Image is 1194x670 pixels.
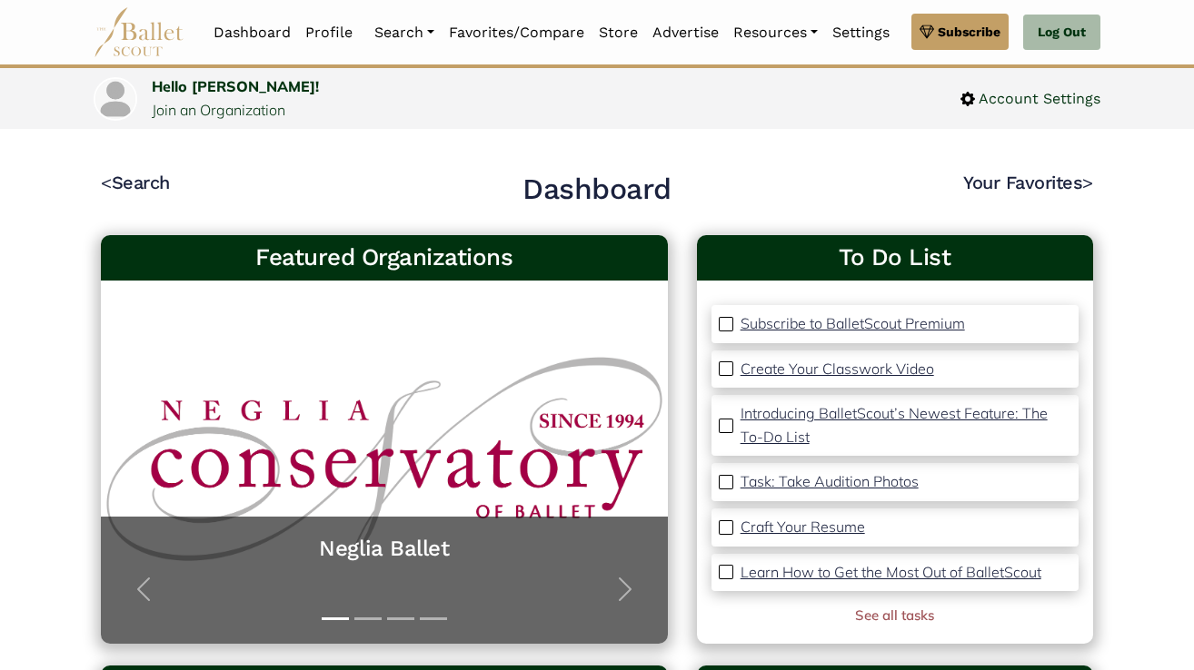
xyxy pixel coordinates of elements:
[298,14,360,52] a: Profile
[741,314,965,332] p: Subscribe to BalletScout Premium
[741,358,934,381] a: Create Your Classwork Video
[711,242,1079,273] a: To Do List
[592,14,645,52] a: Store
[1082,171,1093,193] code: >
[741,563,1041,581] p: Learn How to Get the Most Out of BalletScout
[825,14,897,52] a: Settings
[442,14,592,52] a: Favorites/Compare
[354,608,382,629] button: Slide 2
[741,360,934,378] p: Create Your Classwork Video
[645,14,726,52] a: Advertise
[741,517,865,536] p: Craft Your Resume
[741,402,1071,448] a: Introducing BalletScout’s Newest Feature: The To-Do List
[387,608,414,629] button: Slide 3
[741,561,1041,585] a: Learn How to Get the Most Out of BalletScout
[741,516,865,539] a: Craft Your Resume
[95,79,135,119] img: profile picture
[420,608,447,629] button: Slide 4
[367,14,442,52] a: Search
[152,101,285,119] a: Join an Organization
[975,87,1100,111] span: Account Settings
[741,312,965,336] a: Subscribe to BalletScout Premium
[741,470,919,494] a: Task: Take Audition Photos
[960,87,1100,111] a: Account Settings
[938,22,1000,42] span: Subscribe
[206,14,298,52] a: Dashboard
[1023,15,1100,51] a: Log Out
[152,77,319,95] a: Hello [PERSON_NAME]!
[920,22,934,42] img: gem.svg
[741,404,1048,446] p: Introducing BalletScout’s Newest Feature: The To-Do List
[741,472,919,490] p: Task: Take Audition Photos
[911,14,1009,50] a: Subscribe
[726,14,825,52] a: Resources
[963,172,1093,193] a: Your Favorites
[322,608,349,629] button: Slide 1
[101,171,112,193] code: <
[522,171,672,209] h2: Dashboard
[119,535,650,563] a: Neglia Ballet
[855,606,934,624] a: See all tasks
[101,172,170,193] a: <Search
[115,242,653,273] h3: Featured Organizations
